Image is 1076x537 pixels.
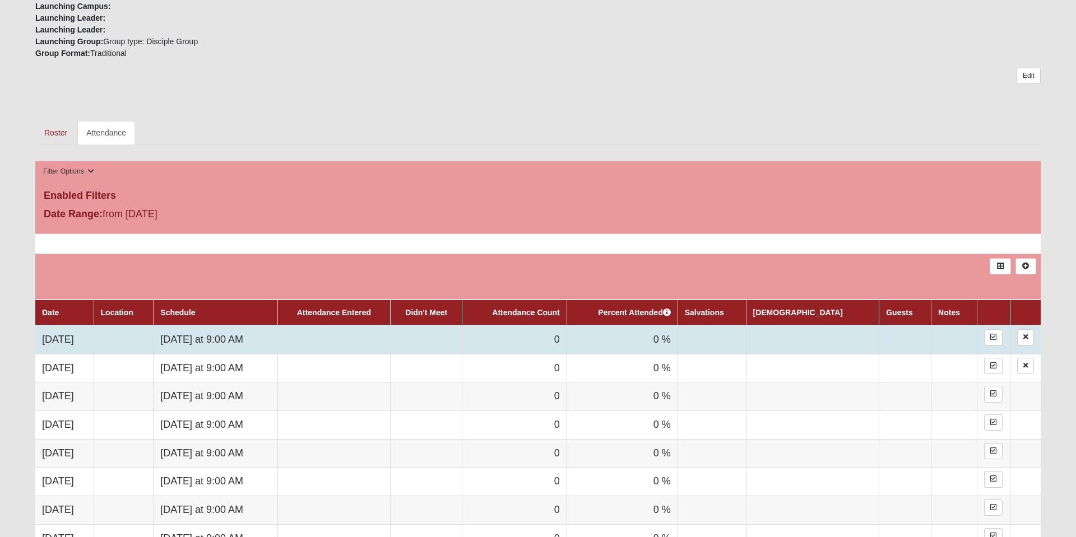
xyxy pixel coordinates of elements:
td: [DATE] [35,411,94,440]
td: [DATE] [35,354,94,382]
a: Attendance Entered [297,308,371,317]
button: Filter Options [40,166,98,178]
td: 0 [462,468,567,496]
strong: Launching Group: [35,37,103,46]
a: Attendance Count [492,308,560,317]
a: Enter Attendance [984,414,1003,431]
td: 0 [462,354,567,382]
strong: Launching Campus: [35,2,111,11]
div: from [DATE] [35,207,370,225]
td: 0 [462,411,567,440]
a: Notes [938,308,960,317]
td: [DATE] [35,468,94,496]
a: Roster [35,121,76,144]
td: [DATE] at 9:00 AM [154,354,277,382]
strong: Group Format: [35,49,90,58]
td: [DATE] at 9:00 AM [154,496,277,525]
td: 0 [462,439,567,468]
a: Enter Attendance [984,443,1003,459]
td: 0 % [567,468,678,496]
a: Edit [1017,68,1041,84]
a: Delete [1017,329,1034,345]
a: Alt+N [1015,258,1036,274]
th: Guests [879,300,931,325]
a: Enter Attendance [984,329,1003,345]
a: Didn't Meet [405,308,447,317]
a: Attendance [77,121,135,144]
td: 0 % [567,439,678,468]
td: 0 [462,382,567,411]
th: Salvations [678,300,746,325]
td: 0 [462,325,567,354]
td: [DATE] at 9:00 AM [154,468,277,496]
a: Enter Attendance [984,499,1003,516]
td: [DATE] [35,325,94,354]
a: Date [42,308,59,317]
th: [DEMOGRAPHIC_DATA] [746,300,879,325]
a: Enter Attendance [984,386,1003,402]
td: [DATE] [35,496,94,525]
a: Export to Excel [990,258,1010,274]
a: Enter Attendance [984,471,1003,487]
a: Location [101,308,133,317]
td: [DATE] at 9:00 AM [154,439,277,468]
a: Percent Attended [598,308,670,317]
td: [DATE] [35,382,94,411]
strong: Launching Leader: [35,25,105,34]
td: 0 % [567,382,678,411]
td: [DATE] at 9:00 AM [154,382,277,411]
h4: Enabled Filters [44,190,1032,202]
a: Enter Attendance [984,358,1003,374]
td: 0 % [567,411,678,440]
td: [DATE] [35,439,94,468]
td: 0 % [567,496,678,525]
td: 0 [462,496,567,525]
strong: Launching Leader: [35,13,105,22]
a: Schedule [160,308,195,317]
td: [DATE] at 9:00 AM [154,325,277,354]
td: 0 % [567,354,678,382]
td: [DATE] at 9:00 AM [154,411,277,440]
label: Date Range: [44,207,103,222]
td: 0 % [567,325,678,354]
a: Delete [1017,358,1034,374]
